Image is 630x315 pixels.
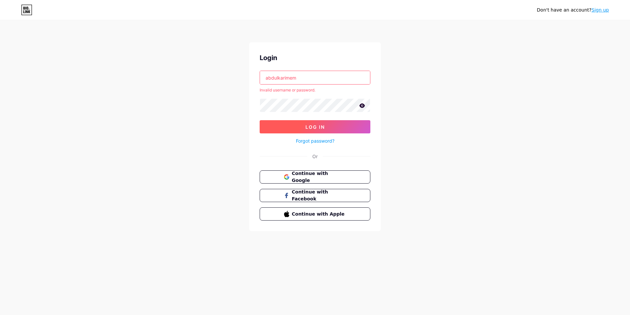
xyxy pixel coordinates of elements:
button: Log In [260,120,370,133]
span: Log In [305,124,325,130]
a: Sign up [591,7,609,13]
div: Or [312,153,318,160]
div: Invalid username or password. [260,87,370,93]
button: Continue with Apple [260,207,370,221]
div: Login [260,53,370,63]
a: Forgot password? [296,137,334,144]
span: Continue with Apple [292,211,346,218]
input: Username [260,71,370,84]
div: Don't have an account? [537,7,609,14]
span: Continue with Facebook [292,189,346,202]
button: Continue with Facebook [260,189,370,202]
button: Continue with Google [260,170,370,184]
span: Continue with Google [292,170,346,184]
